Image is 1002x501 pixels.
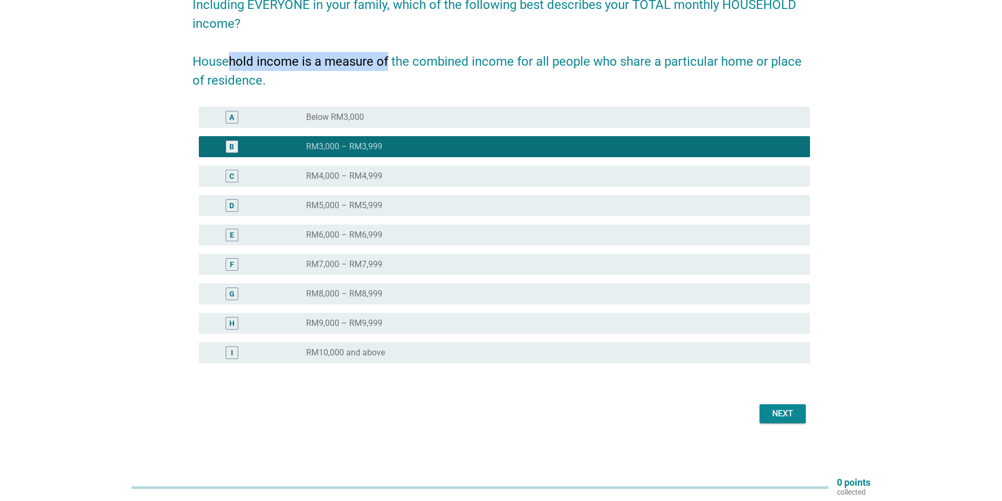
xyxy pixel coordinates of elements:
[306,347,385,358] label: RM10,000 and above
[306,259,382,270] label: RM7,000 – RM7,999
[229,112,234,123] div: A
[306,112,364,122] label: Below RM3,000
[229,141,234,152] div: B
[230,259,234,270] div: F
[229,289,235,300] div: G
[229,200,234,211] div: D
[306,141,382,152] label: RM3,000 – RM3,999
[306,230,382,240] label: RM6,000 – RM6,999
[229,318,235,329] div: H
[229,171,234,182] div: C
[230,230,234,241] div: E
[837,478,871,487] p: 0 points
[306,318,382,329] label: RM9,000 – RM9,999
[306,171,382,181] label: RM4,000 – RM4,999
[306,289,382,299] label: RM8,000 – RM8,999
[231,347,233,359] div: I
[760,404,806,423] button: Next
[306,200,382,211] label: RM5,000 – RM5,999
[768,407,797,420] div: Next
[837,487,871,497] p: collected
